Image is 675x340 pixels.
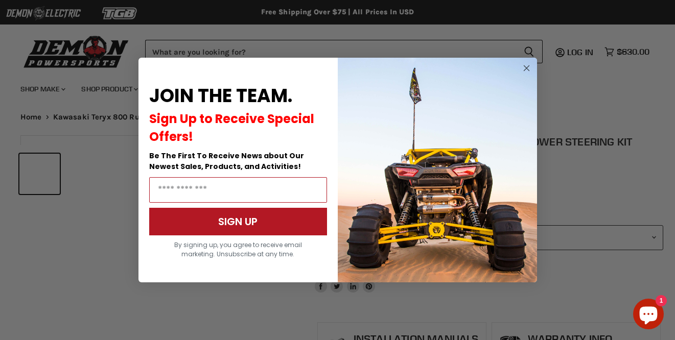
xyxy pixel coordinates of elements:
[630,299,667,332] inbox-online-store-chat: Shopify online store chat
[149,208,327,235] button: SIGN UP
[520,62,533,75] button: Close dialog
[149,83,292,109] span: JOIN THE TEAM.
[338,58,537,282] img: a9095488-b6e7-41ba-879d-588abfab540b.jpeg
[174,240,302,258] span: By signing up, you agree to receive email marketing. Unsubscribe at any time.
[149,151,304,172] span: Be The First To Receive News about Our Newest Sales, Products, and Activities!
[149,110,314,145] span: Sign Up to Receive Special Offers!
[149,177,327,203] input: Email Address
